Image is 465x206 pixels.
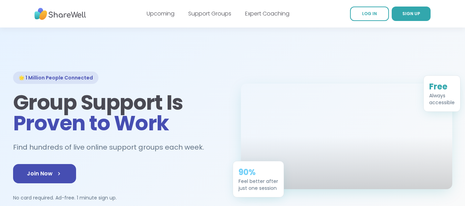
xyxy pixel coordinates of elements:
a: Expert Coaching [245,10,289,18]
span: Proven to Work [13,109,169,138]
h2: Find hundreds of live online support groups each week. [13,142,211,153]
div: Always accessible [429,92,455,106]
img: ShareWell Nav Logo [34,4,86,23]
a: Join Now [13,164,76,183]
span: Join Now [27,170,62,178]
p: No card required. Ad-free. 1 minute sign up. [13,194,224,201]
a: LOG IN [350,7,389,21]
a: Upcoming [147,10,175,18]
a: Support Groups [188,10,231,18]
div: 🌟 1 Million People Connected [13,72,98,84]
div: Free [429,81,455,92]
a: SIGN UP [392,7,431,21]
span: LOG IN [362,11,377,17]
div: Feel better after just one session [239,178,278,192]
div: 90% [239,167,278,178]
h1: Group Support Is [13,92,224,133]
span: SIGN UP [402,11,420,17]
